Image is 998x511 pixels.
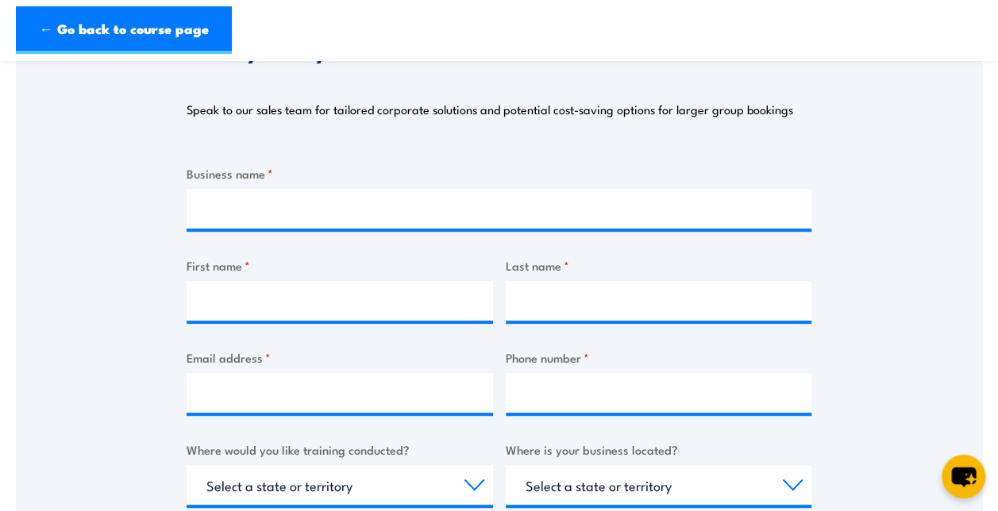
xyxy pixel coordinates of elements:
[187,256,493,275] label: First name
[187,43,554,61] h3: Thank you for your interest in this course.
[506,256,812,275] label: Last name
[187,164,811,182] label: Business name
[506,440,812,459] label: Where is your business located?
[16,6,232,54] a: ← Go back to course page
[187,102,793,117] p: Speak to our sales team for tailored corporate solutions and potential cost-saving options for la...
[506,348,812,367] label: Phone number
[942,455,985,498] button: chat-button
[187,348,493,367] label: Email address
[187,440,493,459] label: Where would you like training conducted?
